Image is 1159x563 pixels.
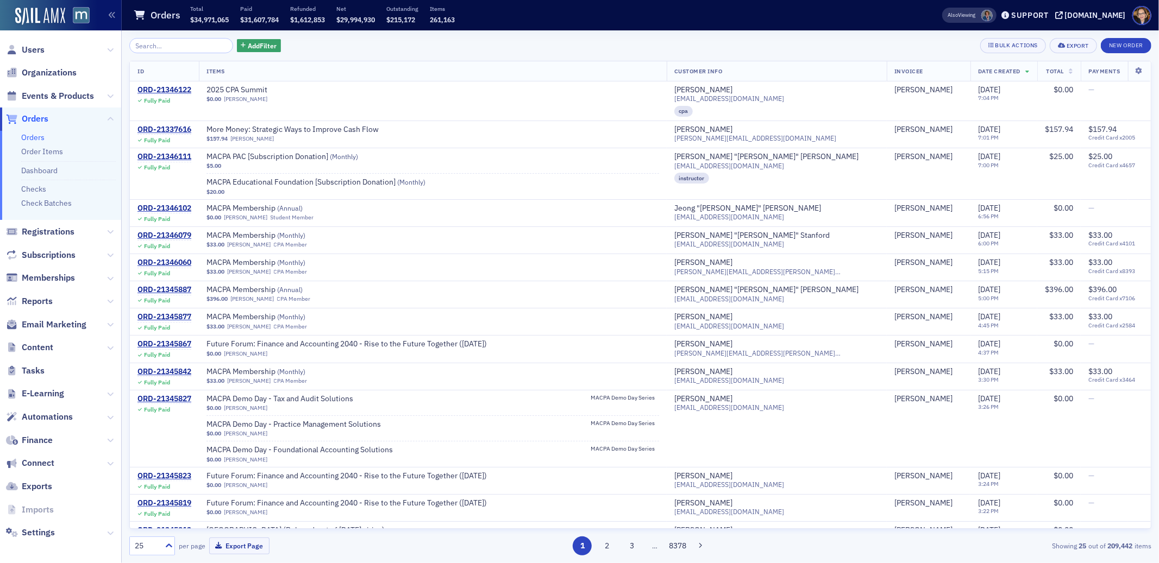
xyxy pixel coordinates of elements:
[430,5,455,12] p: Items
[206,471,487,481] a: Future Forum: Finance and Accounting 2040 - Rise to the Future Together ([DATE])
[22,457,54,469] span: Connect
[948,11,958,18] div: Also
[129,38,233,53] input: Search…
[894,285,953,295] div: [PERSON_NAME]
[206,152,358,162] span: MACPA PAC [Subscription Donation]
[894,85,963,95] span: Mary Hayden
[206,339,487,349] a: Future Forum: Finance and Accounting 2040 - Rise to the Future Together ([DATE])
[206,241,224,248] span: $33.00
[674,471,732,481] a: [PERSON_NAME]
[230,135,274,142] a: [PERSON_NAME]
[598,536,617,555] button: 2
[1088,85,1094,94] span: —
[137,152,191,162] a: ORD-21346111
[22,365,45,377] span: Tasks
[668,536,687,555] button: 8378
[277,295,311,302] div: CPA Member
[674,94,784,103] span: [EMAIL_ADDRESS][DOMAIN_NAME]
[206,258,343,268] a: MACPA Membership (Monthly)
[591,420,659,430] a: MACPA Demo Day Series
[206,231,343,241] span: MACPA Membership
[978,257,1000,267] span: [DATE]
[674,312,732,322] a: [PERSON_NAME]
[1101,40,1151,49] a: New Order
[230,295,274,302] a: [PERSON_NAME]
[981,10,993,21] span: Chris Dougherty
[674,394,732,404] div: [PERSON_NAME]
[674,285,859,295] div: [PERSON_NAME] "[PERSON_NAME]" [PERSON_NAME]
[1101,38,1151,53] button: New Order
[206,152,358,162] a: MACPA PAC [Subscription Donation] (Monthly)
[894,231,953,241] a: [PERSON_NAME]
[206,420,381,429] span: MACPA Demo Day - Practice Management Solutions
[674,67,723,75] span: Customer Info
[6,249,76,261] a: Subscriptions
[206,312,343,322] span: MACPA Membership
[206,125,379,135] span: More Money: Strategic Ways to Improve Cash Flow
[591,445,659,456] a: MACPA Demo Day Series
[591,394,659,404] a: MACPA Demo Day Series
[6,527,55,539] a: Settings
[277,258,305,267] span: ( Monthly )
[137,204,191,213] a: ORD-21346102
[137,367,191,377] div: ORD-21345842
[206,526,385,535] a: [GEOGRAPHIC_DATA] (Rebroadcast of [DATE] airing)
[1011,10,1049,20] div: Support
[591,445,659,452] span: MACPA Demo Day Series
[1088,151,1112,161] span: $25.00
[674,268,879,276] span: [PERSON_NAME][EMAIL_ADDRESS][PERSON_NAME][DOMAIN_NAME]
[1055,11,1130,19] button: [DOMAIN_NAME]
[591,394,659,401] span: MACPA Demo Day Series
[224,214,267,221] a: [PERSON_NAME]
[137,339,191,349] a: ORD-21345867
[894,367,953,377] a: [PERSON_NAME]
[573,536,592,555] button: 1
[894,204,953,213] a: [PERSON_NAME]
[137,526,191,535] a: ORD-21345813
[1088,124,1117,134] span: $157.94
[1047,67,1064,75] span: Total
[137,85,191,95] a: ORD-21346122
[206,526,385,535] span: MACPA Town Hall (Rebroadcast of September 2025 airing)
[73,7,90,24] img: SailAMX
[6,67,77,79] a: Organizations
[894,471,953,481] div: [PERSON_NAME]
[144,243,170,250] div: Fully Paid
[674,526,732,535] a: [PERSON_NAME]
[674,85,732,95] div: [PERSON_NAME]
[206,471,487,481] span: Future Forum: Finance and Accounting 2040 - Rise to the Future Together (November 2025)
[22,295,53,307] span: Reports
[894,526,953,535] a: [PERSON_NAME]
[206,231,343,241] a: MACPA Membership (Monthly)
[1088,230,1112,240] span: $33.00
[224,509,267,516] a: [PERSON_NAME]
[894,85,953,95] a: [PERSON_NAME]
[22,527,55,539] span: Settings
[674,106,693,117] div: cpa
[6,480,52,492] a: Exports
[674,204,821,213] a: Jeong "[PERSON_NAME]" [PERSON_NAME]
[674,125,732,135] div: [PERSON_NAME]
[6,113,48,125] a: Orders
[137,67,144,75] span: ID
[674,258,732,268] div: [PERSON_NAME]
[894,152,953,162] div: [PERSON_NAME]
[1054,203,1073,213] span: $0.00
[1088,268,1143,275] span: Credit Card x8393
[224,350,267,357] a: [PERSON_NAME]
[277,312,305,321] span: ( Monthly )
[978,284,1000,294] span: [DATE]
[15,8,65,25] a: SailAMX
[6,272,75,284] a: Memberships
[6,226,74,238] a: Registrations
[137,312,191,322] div: ORD-21345877
[151,9,180,22] h1: Orders
[137,471,191,481] a: ORD-21345823
[6,341,53,353] a: Content
[22,272,75,284] span: Memberships
[206,445,393,455] span: MACPA Demo Day - Foundational Accounting Solutions
[674,240,784,248] span: [EMAIL_ADDRESS][DOMAIN_NAME]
